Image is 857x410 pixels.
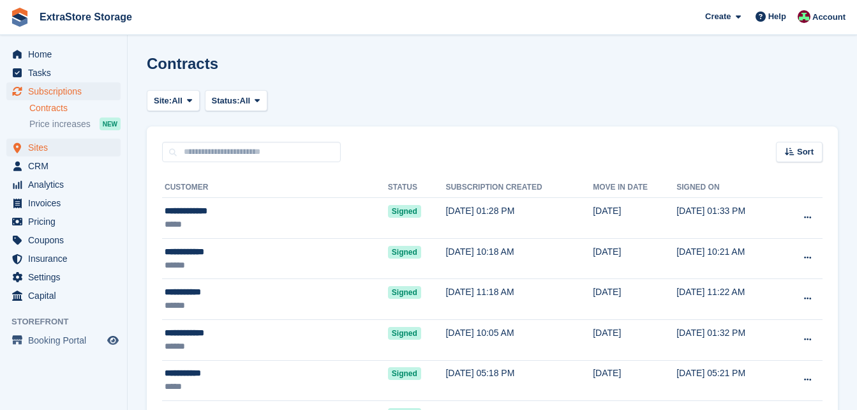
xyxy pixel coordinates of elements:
a: menu [6,331,121,349]
a: menu [6,213,121,231]
button: Status: All [205,90,267,111]
span: Capital [28,287,105,305]
a: menu [6,287,121,305]
span: Create [705,10,731,23]
td: [DATE] 11:22 AM [676,279,782,320]
h1: Contracts [147,55,218,72]
a: menu [6,157,121,175]
a: Preview store [105,333,121,348]
td: [DATE] 01:33 PM [676,198,782,239]
span: Price increases [29,118,91,130]
a: Price increases NEW [29,117,121,131]
span: Storefront [11,315,127,328]
span: Status: [212,95,240,107]
a: Contracts [29,102,121,114]
td: [DATE] [593,360,676,401]
span: Subscriptions [28,82,105,100]
a: ExtraStore Storage [34,6,137,27]
a: menu [6,139,121,156]
a: menu [6,45,121,63]
td: [DATE] 10:21 AM [676,238,782,279]
a: menu [6,268,121,286]
a: menu [6,194,121,212]
span: Booking Portal [28,331,105,349]
span: Signed [388,327,421,340]
button: Site: All [147,90,200,111]
img: Chelsea Parker [798,10,810,23]
span: Settings [28,268,105,286]
span: Coupons [28,231,105,249]
span: Account [812,11,846,24]
a: menu [6,176,121,194]
th: Move in date [593,178,676,198]
a: menu [6,250,121,268]
th: Signed on [676,178,782,198]
td: [DATE] 05:21 PM [676,360,782,401]
td: [DATE] [593,319,676,360]
td: [DATE] 01:32 PM [676,319,782,360]
span: Signed [388,246,421,259]
td: [DATE] 10:05 AM [445,319,593,360]
span: Analytics [28,176,105,194]
a: menu [6,82,121,100]
td: [DATE] [593,238,676,279]
a: menu [6,64,121,82]
span: Sort [797,146,814,158]
span: Signed [388,205,421,218]
td: [DATE] 01:28 PM [445,198,593,239]
span: Signed [388,286,421,299]
th: Subscription created [445,178,593,198]
td: [DATE] 05:18 PM [445,360,593,401]
span: Signed [388,367,421,380]
th: Status [388,178,446,198]
img: stora-icon-8386f47178a22dfd0bd8f6a31ec36ba5ce8667c1dd55bd0f319d3a0aa187defe.svg [10,8,29,27]
span: Tasks [28,64,105,82]
span: Site: [154,95,172,107]
span: Help [768,10,786,23]
span: Invoices [28,194,105,212]
a: menu [6,231,121,249]
div: NEW [100,118,121,130]
span: All [172,95,183,107]
span: Home [28,45,105,63]
span: Sites [28,139,105,156]
td: [DATE] [593,279,676,320]
td: [DATE] 10:18 AM [445,238,593,279]
span: Pricing [28,213,105,231]
span: Insurance [28,250,105,268]
td: [DATE] 11:18 AM [445,279,593,320]
span: CRM [28,157,105,175]
th: Customer [162,178,388,198]
span: All [240,95,251,107]
td: [DATE] [593,198,676,239]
